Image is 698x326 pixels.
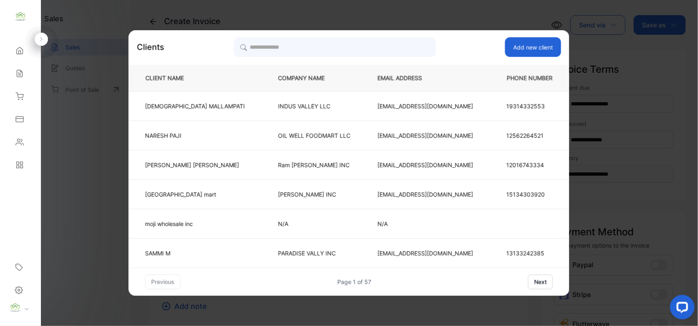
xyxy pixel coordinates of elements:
[278,219,351,228] p: N/A
[378,249,473,257] p: [EMAIL_ADDRESS][DOMAIN_NAME]
[664,292,698,326] iframe: LiveChat chat widget
[378,102,473,110] p: [EMAIL_ADDRESS][DOMAIN_NAME]
[378,219,473,228] p: N/A
[278,161,351,169] p: Ram [PERSON_NAME] INC
[528,275,553,289] button: next
[145,131,245,140] p: NARESH PAJI
[507,249,553,257] p: 13133242385
[378,131,473,140] p: [EMAIL_ADDRESS][DOMAIN_NAME]
[507,161,553,169] p: 12016743334
[278,249,351,257] p: PARADISE VALLY INC
[278,190,351,199] p: [PERSON_NAME] INC
[378,74,473,83] p: EMAIL ADDRESS
[507,190,553,199] p: 15134303920
[378,161,473,169] p: [EMAIL_ADDRESS][DOMAIN_NAME]
[14,11,27,23] img: logo
[145,190,245,199] p: [GEOGRAPHIC_DATA] mart
[145,275,181,289] button: previous
[507,102,553,110] p: 19314332553
[338,277,372,286] div: Page 1 of 57
[9,302,21,314] img: profile
[505,37,561,57] button: Add new client
[142,74,251,83] p: CLIENT NAME
[145,161,245,169] p: [PERSON_NAME] [PERSON_NAME]
[500,74,556,83] p: PHONE NUMBER
[145,219,245,228] p: moji wholesale inc
[378,190,473,199] p: [EMAIL_ADDRESS][DOMAIN_NAME]
[137,41,164,53] p: Clients
[278,74,351,83] p: COMPANY NAME
[278,131,351,140] p: OIL WELL FOODMART LLC
[145,249,245,257] p: SAMMI M
[278,102,351,110] p: INDUS VALLEY LLC
[507,131,553,140] p: 12562264521
[145,102,245,110] p: [DEMOGRAPHIC_DATA] MALLAMPATI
